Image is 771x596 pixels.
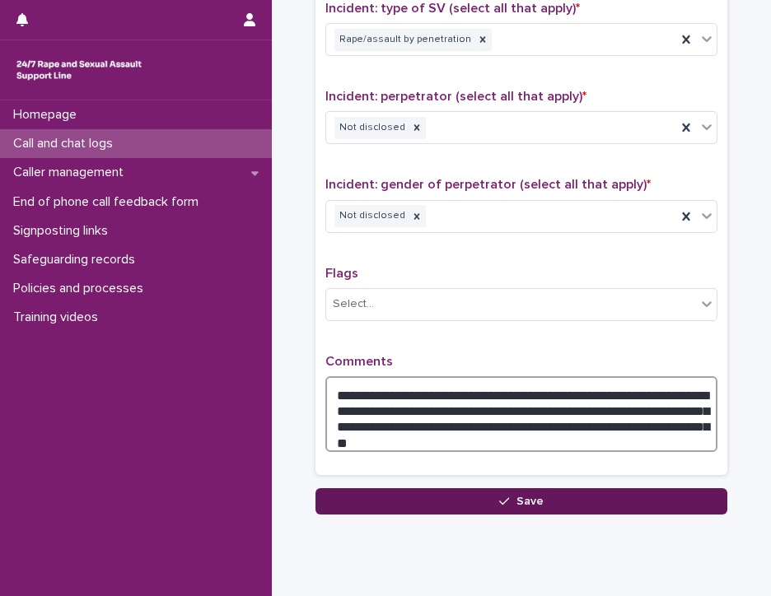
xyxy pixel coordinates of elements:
span: Incident: type of SV (select all that apply) [325,2,580,15]
div: Rape/assault by penetration [334,29,474,51]
img: rhQMoQhaT3yELyF149Cw [13,54,145,86]
div: Select... [333,296,374,313]
p: Training videos [7,310,111,325]
p: Homepage [7,107,90,123]
span: Save [516,496,544,507]
p: Policies and processes [7,281,157,296]
p: Caller management [7,165,137,180]
p: Call and chat logs [7,136,126,151]
span: Incident: perpetrator (select all that apply) [325,90,586,103]
p: Safeguarding records [7,252,148,268]
p: Signposting links [7,223,121,239]
p: End of phone call feedback form [7,194,212,210]
div: Not disclosed [334,205,408,227]
div: Not disclosed [334,117,408,139]
span: Incident: gender of perpetrator (select all that apply) [325,178,651,191]
button: Save [315,488,727,515]
span: Comments [325,355,393,368]
span: Flags [325,267,358,280]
